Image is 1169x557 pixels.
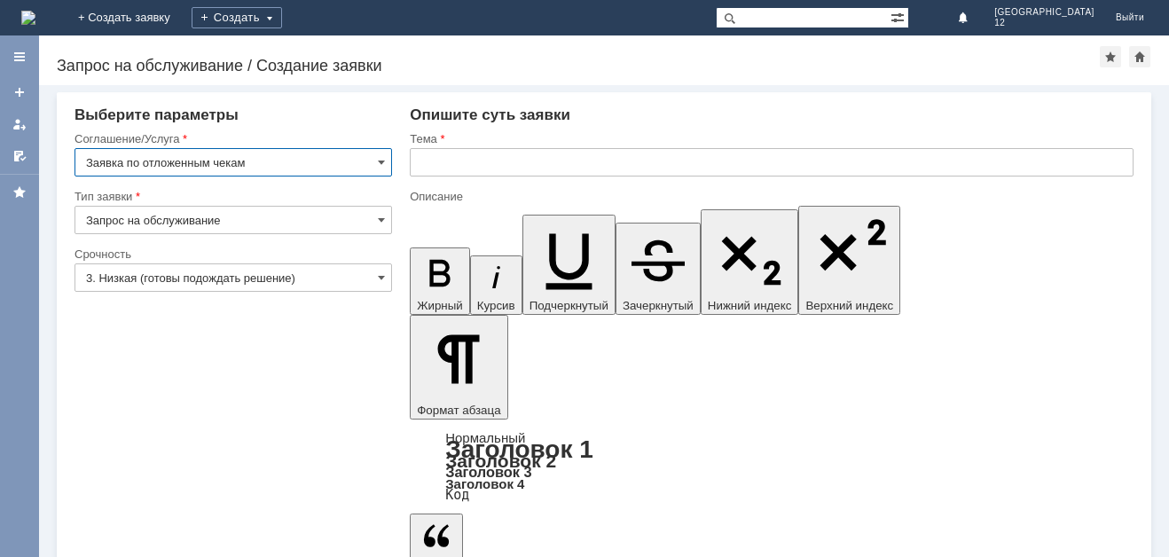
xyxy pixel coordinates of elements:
button: Верхний индекс [798,206,900,315]
div: Добавить в избранное [1100,46,1121,67]
div: Сделать домашней страницей [1129,46,1150,67]
a: Заголовок 2 [445,451,556,471]
a: Код [445,487,469,503]
span: [GEOGRAPHIC_DATA] [994,7,1094,18]
div: Запрос на обслуживание / Создание заявки [57,57,1100,75]
button: Курсив [470,255,522,315]
span: 12 [994,18,1094,28]
a: Заголовок 1 [445,435,593,463]
span: Нижний индекс [708,299,792,312]
div: Формат абзаца [410,432,1134,501]
a: Заголовок 4 [445,476,524,491]
div: Соглашение/Услуга [75,133,388,145]
a: Нормальный [445,430,525,445]
button: Жирный [410,247,470,315]
span: Курсив [477,299,515,312]
span: Зачеркнутый [623,299,694,312]
span: Подчеркнутый [530,299,608,312]
span: Формат абзаца [417,404,500,417]
div: Тип заявки [75,191,388,202]
button: Подчеркнутый [522,215,616,315]
button: Зачеркнутый [616,223,701,315]
img: logo [21,11,35,25]
button: Формат абзаца [410,315,507,420]
div: Создать [192,7,282,28]
span: Верхний индекс [805,299,893,312]
a: Перейти на домашнюю страницу [21,11,35,25]
button: Нижний индекс [701,209,799,315]
span: Выберите параметры [75,106,239,123]
a: Мои заявки [5,110,34,138]
div: Описание [410,191,1130,202]
a: Мои согласования [5,142,34,170]
span: Опишите суть заявки [410,106,570,123]
a: Заголовок 3 [445,464,531,480]
div: Срочность [75,248,388,260]
a: Создать заявку [5,78,34,106]
span: Жирный [417,299,463,312]
div: Тема [410,133,1130,145]
span: Расширенный поиск [890,8,908,25]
